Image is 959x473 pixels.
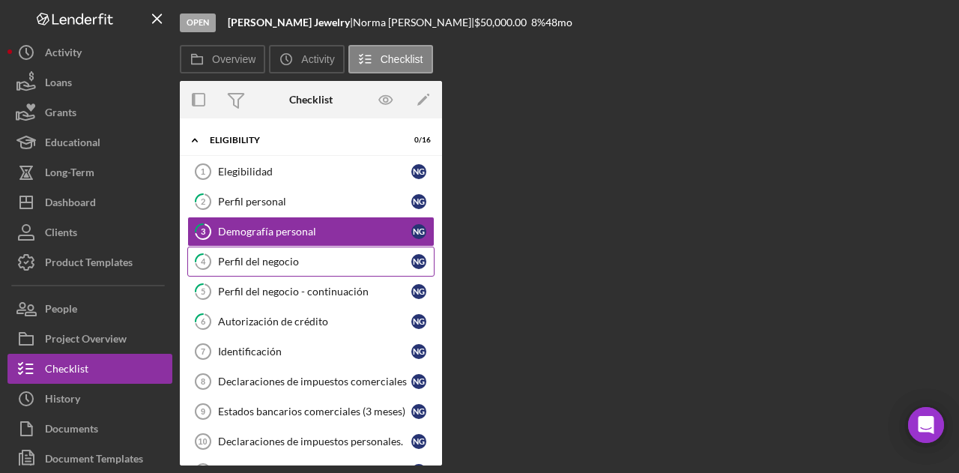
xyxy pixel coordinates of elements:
[201,347,205,356] tspan: 7
[289,94,333,106] div: Checklist
[45,67,72,101] div: Loans
[45,294,77,328] div: People
[7,97,172,127] button: Grants
[7,324,172,354] button: Project Overview
[908,407,944,443] div: Open Intercom Messenger
[7,37,172,67] button: Activity
[353,16,474,28] div: Norma [PERSON_NAME] |
[411,164,426,179] div: N G
[218,196,411,208] div: Perfil personal
[45,127,100,161] div: Educational
[7,354,172,384] button: Checklist
[45,414,98,448] div: Documents
[201,256,206,266] tspan: 4
[7,67,172,97] button: Loans
[201,316,206,326] tspan: 6
[218,316,411,328] div: Autorización de crédito
[474,16,531,28] div: $50,000.00
[187,247,435,277] a: 4Perfil del negocioNG
[198,437,207,446] tspan: 10
[45,324,127,358] div: Project Overview
[212,53,255,65] label: Overview
[45,247,133,281] div: Product Templates
[218,166,411,178] div: Elegibilidad
[187,337,435,367] a: 7IdentificaciónNG
[269,45,344,73] button: Activity
[45,384,80,418] div: History
[228,16,350,28] b: [PERSON_NAME] Jewelry
[411,314,426,329] div: N G
[187,157,435,187] a: 1ElegibilidadNG
[531,16,545,28] div: 8 %
[411,254,426,269] div: N G
[411,284,426,299] div: N G
[187,427,435,457] a: 10Declaraciones de impuestos personales.NG
[218,346,411,358] div: Identificación
[45,37,82,71] div: Activity
[201,377,205,386] tspan: 8
[7,217,172,247] button: Clients
[201,167,205,176] tspan: 1
[545,16,572,28] div: 48 mo
[411,194,426,209] div: N G
[411,404,426,419] div: N G
[218,406,411,418] div: Estados bancarios comerciales (3 meses)
[404,136,431,145] div: 0 / 16
[411,374,426,389] div: N G
[411,344,426,359] div: N G
[45,97,76,131] div: Grants
[45,354,88,388] div: Checklist
[301,53,334,65] label: Activity
[180,45,265,73] button: Overview
[45,217,77,251] div: Clients
[187,217,435,247] a: 3Demografía personalNG
[7,127,172,157] button: Educational
[201,226,205,236] tspan: 3
[7,187,172,217] button: Dashboard
[187,277,435,307] a: 5Perfil del negocio - continuaciónNG
[218,256,411,268] div: Perfil del negocio
[411,434,426,449] div: N G
[7,157,172,187] button: Long-Term
[210,136,393,145] div: ELIGIBILITY
[187,367,435,397] a: 8Declaraciones de impuestos comercialesNG
[180,13,216,32] div: Open
[187,307,435,337] a: 6Autorización de créditoNG
[218,226,411,238] div: Demografía personal
[218,376,411,388] div: Declaraciones de impuestos comerciales
[7,384,172,414] button: History
[201,407,205,416] tspan: 9
[228,16,353,28] div: |
[187,187,435,217] a: 2Perfil personalNG
[201,286,205,296] tspan: 5
[348,45,433,73] button: Checklist
[45,187,96,221] div: Dashboard
[7,294,172,324] button: People
[45,157,94,191] div: Long-Term
[218,436,411,448] div: Declaraciones de impuestos personales.
[381,53,423,65] label: Checklist
[411,224,426,239] div: N G
[7,414,172,444] button: Documents
[201,196,205,206] tspan: 2
[218,286,411,298] div: Perfil del negocio - continuación
[7,247,172,277] button: Product Templates
[187,397,435,427] a: 9Estados bancarios comerciales (3 meses)NG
